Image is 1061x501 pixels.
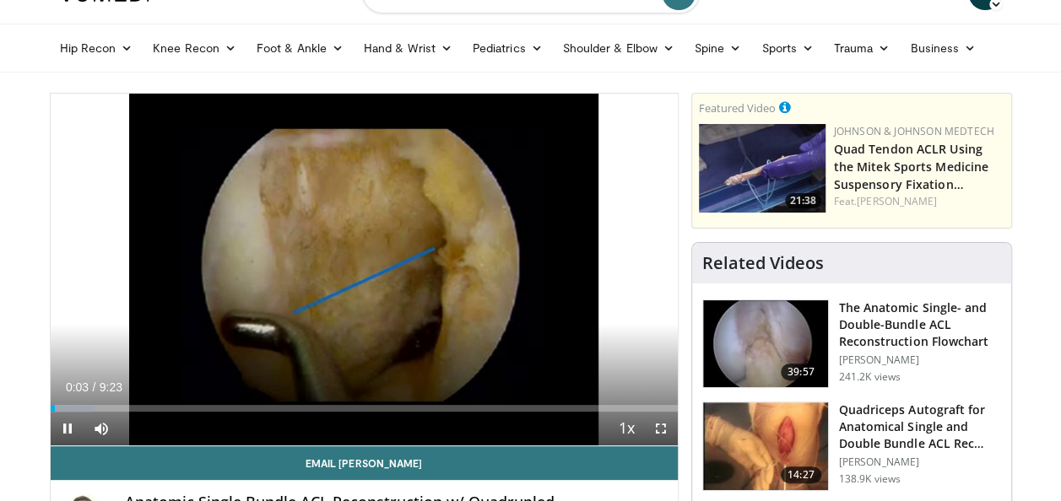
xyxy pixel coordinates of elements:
h3: Quadriceps Autograft for Anatomical Single and Double Bundle ACL Rec… [839,401,1001,452]
video-js: Video Player [51,94,678,446]
small: Featured Video [699,100,776,116]
h3: The Anatomic Single- and Double-Bundle ACL Reconstruction Flowchart [839,299,1001,350]
h4: Related Videos [702,253,824,273]
a: 39:57 The Anatomic Single- and Double-Bundle ACL Reconstruction Flowchart [PERSON_NAME] 241.2K views [702,299,1001,389]
a: [PERSON_NAME] [857,194,937,208]
a: Knee Recon [143,31,246,65]
span: 21:38 [785,193,821,208]
a: Hip Recon [50,31,143,65]
a: Spine [685,31,751,65]
span: 9:23 [100,380,122,394]
a: Shoulder & Elbow [553,31,685,65]
div: Feat. [834,194,1004,209]
img: b78fd9da-dc16-4fd1-a89d-538d899827f1.150x105_q85_crop-smart_upscale.jpg [699,124,826,213]
button: Fullscreen [644,412,678,445]
button: Mute [84,412,118,445]
a: Trauma [824,31,901,65]
span: 39:57 [781,364,821,380]
img: Fu_0_3.png.150x105_q85_crop-smart_upscale.jpg [703,300,828,388]
a: Johnson & Johnson MedTech [834,124,994,138]
a: Hand & Wrist [354,31,463,65]
a: Email [PERSON_NAME] [51,446,678,480]
a: 21:38 [699,124,826,213]
span: 0:03 [66,380,89,394]
button: Pause [51,412,84,445]
p: 241.2K views [839,370,901,384]
p: [PERSON_NAME] [839,455,1001,469]
p: 138.9K views [839,472,901,486]
a: Business [900,31,986,65]
p: [PERSON_NAME] [839,353,1001,367]
a: Pediatrics [463,31,553,65]
img: 281064_0003_1.png.150x105_q85_crop-smart_upscale.jpg [703,402,828,490]
span: / [93,380,96,394]
a: Quad Tendon ACLR Using the Mitek Sports Medicine Suspensory Fixation… [834,141,989,192]
a: Foot & Ankle [246,31,354,65]
a: 14:27 Quadriceps Autograft for Anatomical Single and Double Bundle ACL Rec… [PERSON_NAME] 138.9K ... [702,401,1001,491]
button: Playback Rate [610,412,644,445]
div: Progress Bar [51,405,678,412]
span: 14:27 [781,466,821,483]
a: Sports [751,31,824,65]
